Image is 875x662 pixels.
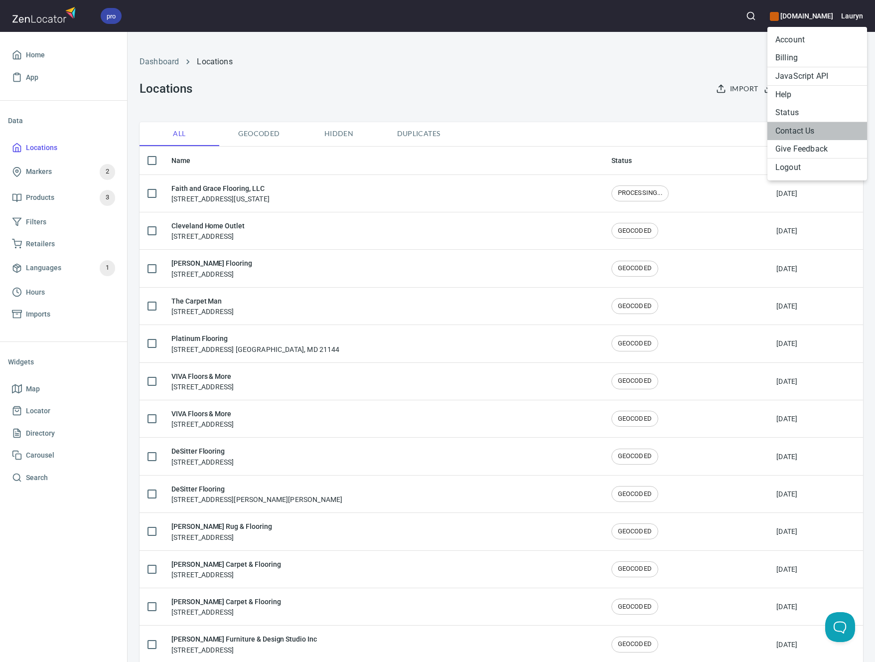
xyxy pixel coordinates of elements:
[767,104,867,122] a: Status
[767,140,867,158] li: Give Feedback
[767,49,867,67] li: Billing
[767,159,867,176] li: Logout
[767,31,867,49] li: Account
[767,67,867,85] a: JavaScript API
[767,86,867,104] a: Help
[767,122,867,140] li: Contact Us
